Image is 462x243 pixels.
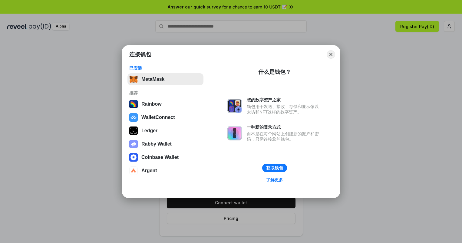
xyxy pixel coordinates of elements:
div: WalletConnect [141,115,175,120]
div: Rainbow [141,101,162,107]
button: Close [327,50,335,59]
div: Argent [141,168,157,173]
div: Rabby Wallet [141,141,172,147]
button: Ledger [127,125,203,137]
div: 已安装 [129,65,202,71]
img: svg+xml,%3Csvg%20width%3D%2228%22%20height%3D%2228%22%20viewBox%3D%220%200%2028%2028%22%20fill%3D... [129,153,138,162]
button: 获取钱包 [262,164,287,172]
div: 一种新的登录方式 [247,124,322,130]
img: svg+xml,%3Csvg%20width%3D%22120%22%20height%3D%22120%22%20viewBox%3D%220%200%20120%20120%22%20fil... [129,100,138,108]
div: 钱包用于发送、接收、存储和显示像以太坊和NFT这样的数字资产。 [247,104,322,115]
div: Ledger [141,128,157,133]
div: Coinbase Wallet [141,155,179,160]
button: Rainbow [127,98,203,110]
a: 了解更多 [262,176,287,184]
div: 而不是在每个网站上创建新的账户和密码，只需连接您的钱包。 [247,131,322,142]
button: Argent [127,165,203,177]
img: svg+xml,%3Csvg%20xmlns%3D%22http%3A%2F%2Fwww.w3.org%2F2000%2Fsvg%22%20width%3D%2228%22%20height%3... [129,126,138,135]
img: svg+xml,%3Csvg%20width%3D%2228%22%20height%3D%2228%22%20viewBox%3D%220%200%2028%2028%22%20fill%3D... [129,113,138,122]
button: WalletConnect [127,111,203,123]
button: Rabby Wallet [127,138,203,150]
button: MetaMask [127,73,203,85]
div: 了解更多 [266,177,283,182]
div: 获取钱包 [266,165,283,171]
div: 您的数字资产之家 [247,97,322,103]
img: svg+xml,%3Csvg%20xmlns%3D%22http%3A%2F%2Fwww.w3.org%2F2000%2Fsvg%22%20fill%3D%22none%22%20viewBox... [227,99,242,113]
div: 什么是钱包？ [258,68,291,76]
img: svg+xml,%3Csvg%20xmlns%3D%22http%3A%2F%2Fwww.w3.org%2F2000%2Fsvg%22%20fill%3D%22none%22%20viewBox... [227,126,242,140]
button: Coinbase Wallet [127,151,203,163]
h1: 连接钱包 [129,51,151,58]
img: svg+xml,%3Csvg%20width%3D%2228%22%20height%3D%2228%22%20viewBox%3D%220%200%2028%2028%22%20fill%3D... [129,166,138,175]
img: svg+xml,%3Csvg%20fill%3D%22none%22%20height%3D%2233%22%20viewBox%3D%220%200%2035%2033%22%20width%... [129,75,138,84]
div: 推荐 [129,90,202,96]
div: MetaMask [141,77,164,82]
img: svg+xml,%3Csvg%20xmlns%3D%22http%3A%2F%2Fwww.w3.org%2F2000%2Fsvg%22%20fill%3D%22none%22%20viewBox... [129,140,138,148]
